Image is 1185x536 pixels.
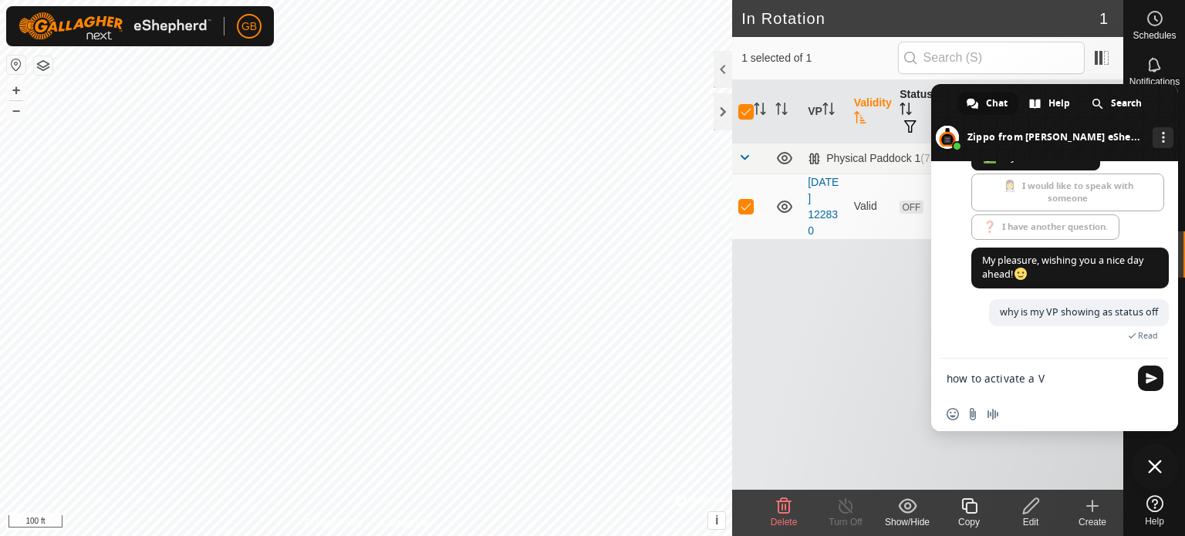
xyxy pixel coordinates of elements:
[947,372,1129,386] textarea: Compose your message...
[986,92,1008,115] span: Chat
[1153,127,1173,148] div: More channels
[893,80,940,143] th: Status
[1133,31,1176,40] span: Schedules
[987,408,999,420] span: Audio message
[808,152,963,165] div: Physical Paddock 1
[854,113,866,126] p-sorticon: Activate to sort
[947,408,959,420] span: Insert an emoji
[940,80,986,143] th: Herd
[957,92,1018,115] div: Chat
[34,56,52,75] button: Map Layers
[1000,515,1062,529] div: Edit
[900,105,912,117] p-sorticon: Activate to sort
[822,105,835,117] p-sorticon: Activate to sort
[708,512,725,529] button: i
[1138,330,1158,341] span: Read
[715,514,718,527] span: i
[754,105,766,117] p-sorticon: Activate to sort
[1031,80,1078,143] th: Pasture
[241,19,257,35] span: GB
[1138,366,1163,391] span: Send
[938,515,1000,529] div: Copy
[7,101,25,120] button: –
[1145,517,1164,526] span: Help
[1124,489,1185,532] a: Help
[808,176,839,237] a: [DATE] 122830
[741,50,897,66] span: 1 selected of 1
[381,516,427,530] a: Contact Us
[848,80,894,143] th: Validity
[802,80,848,143] th: VP
[775,105,788,117] p-sorticon: Activate to sort
[1020,92,1081,115] div: Help
[848,174,894,239] td: Valid
[1132,443,1178,490] div: Close chat
[1048,92,1070,115] span: Help
[900,201,923,214] span: OFF
[920,152,963,164] span: (7.64 ac)
[7,81,25,99] button: +
[741,9,1099,28] h2: In Rotation
[876,515,938,529] div: Show/Hide
[306,516,363,530] a: Privacy Policy
[898,42,1085,74] input: Search (S)
[7,56,25,74] button: Reset Map
[985,80,1031,143] th: Head
[1082,92,1153,115] div: Search
[967,408,979,420] span: Send a file
[1129,77,1180,86] span: Notifications
[1099,7,1108,30] span: 1
[771,517,798,528] span: Delete
[1077,80,1123,143] th: [GEOGRAPHIC_DATA] Area
[982,254,1143,281] span: My pleasure, wishing you a nice day ahead!
[1062,515,1123,529] div: Create
[19,12,211,40] img: Gallagher Logo
[815,515,876,529] div: Turn Off
[1111,92,1142,115] span: Search
[1000,305,1158,319] span: why is my VP showing as status off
